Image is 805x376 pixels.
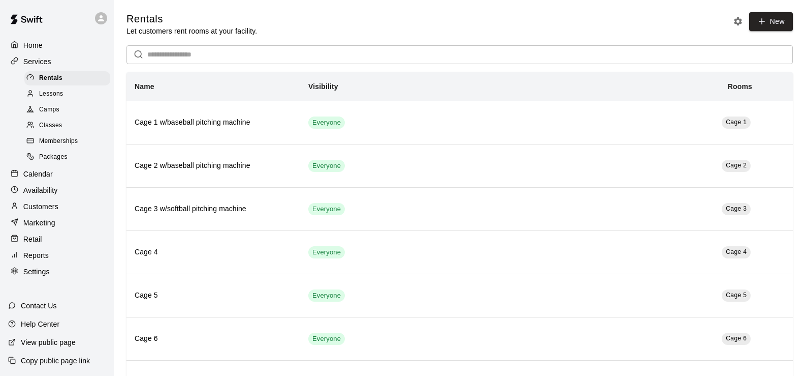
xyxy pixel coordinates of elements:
[39,121,62,131] span: Classes
[726,162,747,169] span: Cage 2
[24,134,110,149] div: Memberships
[39,105,59,115] span: Camps
[24,103,110,117] div: Camps
[39,89,63,99] span: Lessons
[308,334,345,344] span: Everyone
[135,160,292,171] h6: Cage 2 w/baseball pitching machine
[135,290,292,301] h6: Cage 5
[726,292,747,299] span: Cage 5
[8,232,106,247] a: Retail
[21,337,76,348] p: View public page
[23,40,43,50] p: Home
[8,248,106,263] a: Reports
[726,205,747,212] span: Cage 3
[8,183,106,198] a: Availability
[21,301,57,311] p: Contact Us
[23,234,42,244] p: Retail
[126,26,257,36] p: Let customers rent rooms at your facility.
[126,12,257,26] h5: Rentals
[8,199,106,214] a: Customers
[308,205,345,214] span: Everyone
[23,56,51,67] p: Services
[8,215,106,230] a: Marketing
[135,82,154,91] b: Name
[23,185,58,195] p: Availability
[8,166,106,182] a: Calendar
[308,248,345,257] span: Everyone
[23,201,58,212] p: Customers
[23,218,55,228] p: Marketing
[308,291,345,301] span: Everyone
[23,267,50,277] p: Settings
[24,118,114,134] a: Classes
[24,87,110,101] div: Lessons
[21,319,59,329] p: Help Center
[24,71,110,85] div: Rentals
[24,150,110,164] div: Packages
[308,290,345,302] div: This service is visible to all of your customers
[308,118,345,128] span: Everyone
[730,14,746,29] button: Rental settings
[135,247,292,258] h6: Cage 4
[135,204,292,215] h6: Cage 3 w/softball pitching machine
[24,86,114,102] a: Lessons
[24,134,114,150] a: Memberships
[39,73,62,83] span: Rentals
[24,150,114,165] a: Packages
[308,160,345,172] div: This service is visible to all of your customers
[308,203,345,215] div: This service is visible to all of your customers
[308,246,345,258] div: This service is visible to all of your customers
[726,248,747,255] span: Cage 4
[135,333,292,344] h6: Cage 6
[24,102,114,118] a: Camps
[135,117,292,128] h6: Cage 1 w/baseball pitching machine
[728,82,752,91] b: Rooms
[23,169,53,179] p: Calendar
[24,119,110,133] div: Classes
[21,356,90,366] p: Copy public page link
[39,136,78,147] span: Memberships
[308,82,338,91] b: Visibility
[24,70,114,86] a: Rentals
[308,333,345,345] div: This service is visible to all of your customers
[39,152,68,162] span: Packages
[8,54,106,69] a: Services
[8,264,106,279] a: Settings
[749,12,793,31] a: New
[726,335,747,342] span: Cage 6
[8,38,106,53] a: Home
[23,250,49,261] p: Reports
[308,117,345,129] div: This service is visible to all of your customers
[726,119,747,126] span: Cage 1
[308,161,345,171] span: Everyone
